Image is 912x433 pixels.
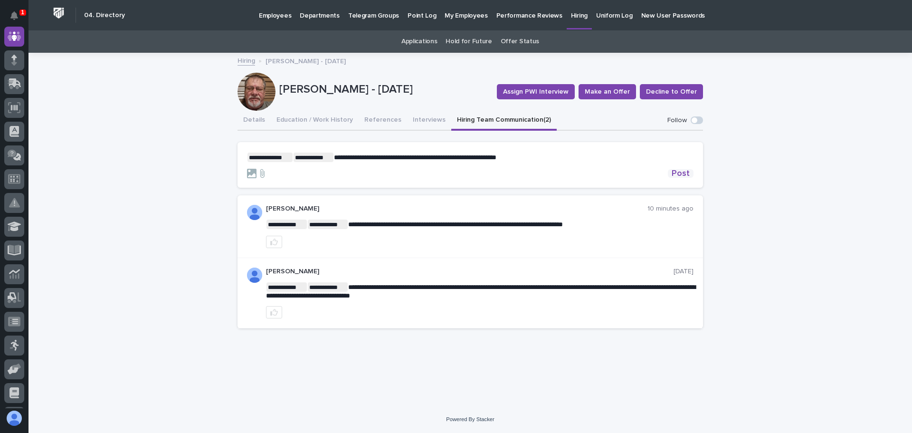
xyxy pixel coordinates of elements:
[668,169,693,178] button: Post
[84,11,125,19] h2: 04. Directory
[501,30,539,53] a: Offer Status
[266,268,674,276] p: [PERSON_NAME]
[407,111,451,131] button: Interviews
[446,416,494,422] a: Powered By Stacker
[4,6,24,26] button: Notifications
[451,111,557,131] button: Hiring Team Communication (2)
[359,111,407,131] button: References
[266,55,346,66] p: [PERSON_NAME] - [DATE]
[585,87,630,96] span: Make an Offer
[667,116,687,125] p: Follow
[401,30,437,53] a: Applications
[647,205,693,213] p: 10 minutes ago
[674,268,693,276] p: [DATE]
[497,84,575,99] button: Assign PWI Interview
[503,87,569,96] span: Assign PWI Interview
[50,4,67,22] img: Workspace Logo
[266,236,282,248] button: like this post
[646,87,697,96] span: Decline to Offer
[237,111,271,131] button: Details
[247,205,262,220] img: AOh14GiWKAYVPIbfHyIkyvX2hiPF8_WCcz-HU3nlZscn=s96-c
[237,55,255,66] a: Hiring
[266,306,282,318] button: like this post
[266,205,647,213] p: [PERSON_NAME]
[446,30,492,53] a: Hold for Future
[21,9,24,16] p: 1
[4,408,24,428] button: users-avatar
[640,84,703,99] button: Decline to Offer
[247,268,262,283] img: AOh14GiWKAYVPIbfHyIkyvX2hiPF8_WCcz-HU3nlZscn=s96-c
[279,83,489,96] p: [PERSON_NAME] - [DATE]
[12,11,24,27] div: Notifications1
[271,111,359,131] button: Education / Work History
[579,84,636,99] button: Make an Offer
[672,169,690,178] span: Post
